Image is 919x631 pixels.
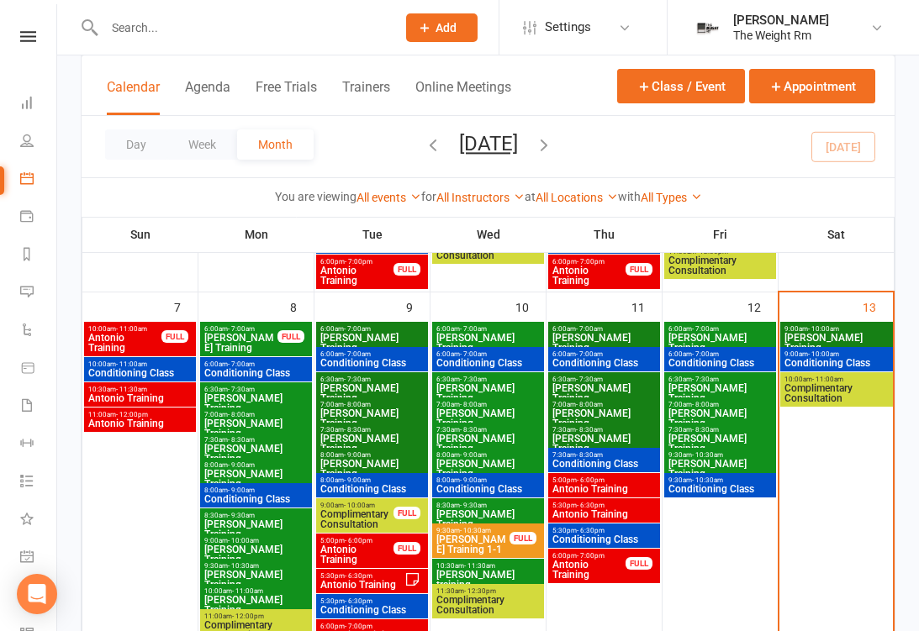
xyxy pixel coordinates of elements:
span: - 11:00am [116,360,147,368]
span: - 9:30am [460,502,487,509]
span: [PERSON_NAME] Training [668,434,773,454]
span: 7:30am [552,426,657,434]
span: - 6:00pm [345,537,372,544]
span: Conditioning Class [203,494,309,504]
span: 6:00am [436,350,541,358]
span: 6:00am [203,360,309,368]
a: Dashboard [20,86,58,124]
strong: You are viewing [275,190,357,203]
span: [PERSON_NAME] Training [668,383,773,403]
span: 7:00am [203,411,309,418]
span: 10:00am [87,360,193,368]
span: Add [436,21,457,34]
span: [PERSON_NAME] Training [552,408,657,429]
span: [PERSON_NAME] Training [320,459,425,479]
strong: at [525,190,536,203]
span: - 8:00am [228,411,255,418]
div: FULL [393,263,420,276]
strong: with [618,190,641,203]
span: 6:00pm [320,623,425,630]
span: Antonio Training [87,418,193,429]
th: Sat [779,217,895,252]
span: Conditioning Class [552,534,657,544]
span: [PERSON_NAME] Training [436,333,541,353]
span: 6:00pm [320,258,394,266]
span: - 10:00am [344,502,375,509]
span: Complimentary Consultation [320,509,394,529]
span: - 7:00am [228,360,255,368]
span: - 9:00am [228,486,255,494]
div: Open Intercom Messenger [17,574,57,614]
span: 7:30am [436,426,541,434]
span: [PERSON_NAME] Training [203,444,309,464]
span: - 7:00am [576,325,603,333]
span: - 8:30am [576,451,603,459]
a: All events [357,191,421,204]
span: 11:30am [436,587,541,595]
span: [PERSON_NAME] Training [203,595,309,615]
span: Antonio Training [87,393,193,403]
span: - 7:00pm [345,623,372,630]
button: Month [237,129,314,160]
span: - 6:30pm [345,597,372,605]
span: 8:00am [436,451,541,459]
div: 9 [406,292,430,320]
span: [PERSON_NAME] Training [320,434,425,454]
span: - 6:30pm [577,527,605,534]
button: Week [167,129,237,160]
span: 10:30am [87,386,193,393]
span: [PERSON_NAME] Training [436,509,541,529]
span: 9:30am [668,476,773,484]
span: [PERSON_NAME] Training [552,434,657,454]
span: Conditioning Class [203,368,309,378]
span: 7:30am [320,426,425,434]
span: - 11:00am [116,325,147,333]
span: 9:30am [203,562,309,570]
span: - 10:00am [808,350,839,358]
span: 10:00am [784,376,890,383]
span: 6:00am [668,350,773,358]
span: Settings [545,8,591,46]
span: - 8:30am [692,426,719,434]
span: - 12:00pm [232,613,264,620]
span: 6:30am [668,376,773,383]
button: Day [105,129,167,160]
span: [PERSON_NAME] Training 1-1 [436,534,510,555]
div: FULL [393,507,420,519]
span: Conditioning Class [320,605,425,615]
span: 7:30am [552,451,657,459]
span: - 12:00pm [116,411,148,418]
a: People [20,124,58,161]
span: [PERSON_NAME] Training [784,333,890,353]
span: Antonio Training [320,580,404,590]
div: 11 [631,292,662,320]
span: 7:00am [320,401,425,408]
th: Fri [663,217,779,252]
span: [PERSON_NAME] Training [203,544,309,565]
span: Complimentary Consultation [784,383,890,403]
span: Antonio Training [320,544,394,565]
span: [PERSON_NAME] Training [552,333,657,353]
span: 7:00am [436,401,541,408]
span: Antonio Training [552,266,626,286]
span: 5:30pm [320,597,425,605]
button: [DATE] [459,132,518,155]
span: 5:00pm [552,476,657,484]
span: [PERSON_NAME] Training [203,570,309,590]
a: Calendar [20,161,58,199]
span: - 11:00am [232,587,263,595]
span: 6:00am [320,325,425,333]
div: FULL [626,263,652,276]
span: - 7:00am [692,350,719,358]
span: - 7:00am [228,325,255,333]
span: Conditioning Class [87,368,193,378]
div: 13 [863,292,893,320]
span: 8:00am [203,461,309,469]
div: FULL [510,532,536,544]
a: All Types [641,191,702,204]
div: 8 [290,292,314,320]
span: - 7:00am [344,325,371,333]
th: Sun [82,217,198,252]
button: Free Trials [256,79,317,115]
button: Class / Event [617,69,745,103]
